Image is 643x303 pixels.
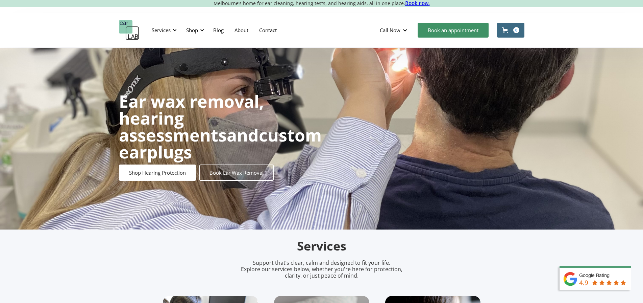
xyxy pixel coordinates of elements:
div: Shop [186,27,198,34]
h1: and [119,93,322,160]
div: Services [148,20,179,40]
a: About [229,20,254,40]
p: Support that’s clear, calm and designed to fit your life. Explore our services below, whether you... [232,260,411,279]
a: Book an appointment [418,23,489,38]
div: Shop [182,20,206,40]
strong: custom earplugs [119,124,322,164]
a: Open cart [497,23,524,38]
a: Blog [208,20,229,40]
h2: Services [163,238,480,254]
div: Call Now [380,27,400,34]
div: Call Now [374,20,414,40]
a: home [119,20,139,40]
a: Shop Hearing Protection [119,165,196,181]
a: Contact [254,20,282,40]
div: Services [152,27,171,34]
a: Book Ear Wax Removal [199,165,274,181]
strong: Ear wax removal, hearing assessments [119,90,264,147]
div: 0 [513,27,519,33]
